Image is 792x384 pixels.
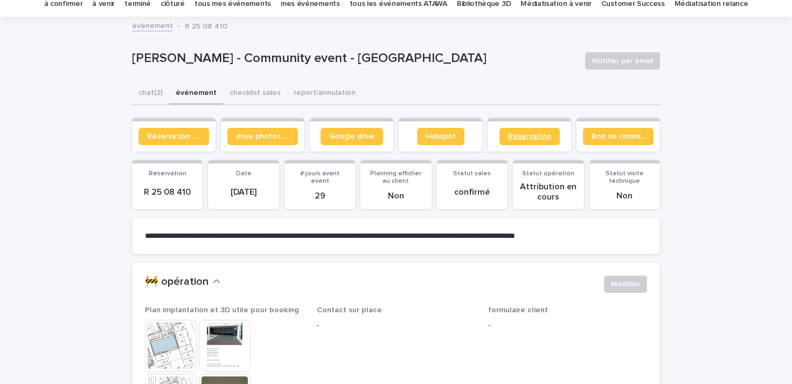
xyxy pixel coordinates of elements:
button: report/annulation [287,83,362,105]
button: Modifier [604,276,647,293]
span: formulaire client [488,306,548,314]
span: Statut opération [522,170,574,177]
p: R 25 08 410 [138,187,196,197]
span: Plan implantation et 3D utile pour booking [145,306,299,314]
span: drive photos coordinateur [236,133,289,140]
span: Google drive [329,133,374,140]
button: checklist sales [223,83,287,105]
span: # jours avant event [300,170,339,184]
p: R 25 08 410 [185,19,227,31]
a: Hubspot [417,128,464,145]
span: Réservation [508,133,551,140]
a: événement [132,19,173,31]
span: Date [236,170,252,177]
h2: 🚧 opération [145,276,209,289]
a: Bon de commande [583,128,654,145]
button: chat (2) [132,83,169,105]
button: Notifier par email [585,52,660,70]
p: - [317,320,476,331]
a: Google drive [321,128,383,145]
span: Planning afficher au client [370,170,421,184]
p: confirmé [443,187,501,197]
a: Réservation [499,128,560,145]
p: Non [367,191,425,201]
p: [PERSON_NAME] - Community event - [GEOGRAPHIC_DATA] [132,51,576,66]
p: Attribution en cours [519,182,577,202]
p: Non [596,191,654,201]
span: Reservation [149,170,186,177]
span: Hubspot [426,133,456,140]
span: Modifier [611,279,640,290]
span: Notifier par email [592,56,653,66]
p: - [488,320,647,331]
span: Bon de commande [592,133,645,140]
button: 🚧 opération [145,276,220,289]
span: Réservation client [147,133,200,140]
p: 29 [291,191,349,201]
a: drive photos coordinateur [227,128,298,145]
span: Statut visite technique [606,170,644,184]
a: Réservation client [138,128,209,145]
span: Statut sales [453,170,491,177]
span: Contact sur place [317,306,382,314]
button: événement [169,83,223,105]
p: [DATE] [214,187,272,197]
